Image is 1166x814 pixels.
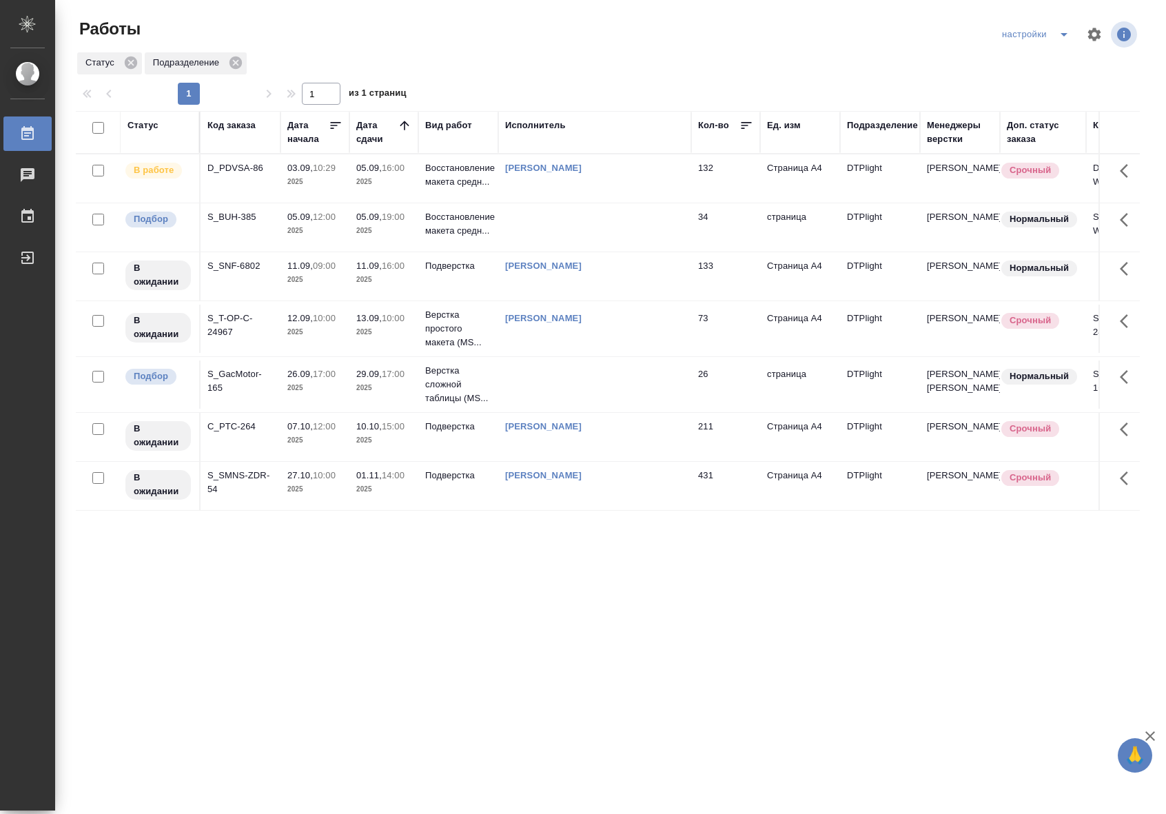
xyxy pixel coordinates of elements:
[134,212,168,226] p: Подбор
[927,420,993,434] p: [PERSON_NAME]
[1112,360,1145,394] button: Здесь прячутся важные кнопки
[425,210,491,238] p: Восстановление макета средн...
[691,413,760,461] td: 211
[1086,154,1166,203] td: D_PDVSA-86-WK-025
[691,154,760,203] td: 132
[76,18,141,40] span: Работы
[356,421,382,431] p: 10.10,
[287,325,342,339] p: 2025
[691,305,760,353] td: 73
[287,421,313,431] p: 07.10,
[1010,471,1051,485] p: Срочный
[1112,154,1145,187] button: Здесь прячутся важные кнопки
[691,462,760,510] td: 431
[840,413,920,461] td: DTPlight
[287,175,342,189] p: 2025
[287,313,313,323] p: 12.09,
[356,273,411,287] p: 2025
[287,273,342,287] p: 2025
[1010,261,1069,275] p: Нормальный
[927,312,993,325] p: [PERSON_NAME]
[85,56,119,70] p: Статус
[1010,314,1051,327] p: Срочный
[356,369,382,379] p: 29.09,
[760,360,840,409] td: страница
[1007,119,1079,146] div: Доп. статус заказа
[382,369,405,379] p: 17:00
[505,470,582,480] a: [PERSON_NAME]
[207,259,274,273] div: S_SNF-6802
[313,212,336,222] p: 12:00
[356,325,411,339] p: 2025
[134,471,183,498] p: В ожидании
[356,119,398,146] div: Дата сдачи
[134,422,183,449] p: В ожидании
[207,312,274,339] div: S_T-OP-C-24967
[124,420,192,452] div: Исполнитель назначен, приступать к работе пока рано
[760,252,840,301] td: Страница А4
[356,175,411,189] p: 2025
[1112,252,1145,285] button: Здесь прячутся важные кнопки
[287,119,329,146] div: Дата начала
[1078,18,1111,51] span: Настроить таблицу
[287,482,342,496] p: 2025
[760,462,840,510] td: Страница А4
[313,369,336,379] p: 17:00
[124,367,192,386] div: Можно подбирать исполнителей
[313,470,336,480] p: 10:00
[505,163,582,173] a: [PERSON_NAME]
[207,210,274,224] div: S_BUH-385
[207,469,274,496] div: S_SMNS-ZDR-54
[1112,413,1145,446] button: Здесь прячутся важные кнопки
[287,434,342,447] p: 2025
[356,224,411,238] p: 2025
[840,154,920,203] td: DTPlight
[124,469,192,501] div: Исполнитель назначен, приступать к работе пока рано
[698,119,729,132] div: Кол-во
[77,52,142,74] div: Статус
[207,161,274,175] div: D_PDVSA-86
[425,119,472,132] div: Вид работ
[134,261,183,289] p: В ожидании
[691,360,760,409] td: 26
[356,163,382,173] p: 05.09,
[425,469,491,482] p: Подверстка
[760,203,840,252] td: страница
[134,163,174,177] p: В работе
[313,421,336,431] p: 12:00
[287,224,342,238] p: 2025
[356,434,411,447] p: 2025
[1010,369,1069,383] p: Нормальный
[124,161,192,180] div: Исполнитель выполняет работу
[356,381,411,395] p: 2025
[1086,305,1166,353] td: S_T-OP-C-24967-WK-011
[382,212,405,222] p: 19:00
[313,163,336,173] p: 10:29
[1086,203,1166,252] td: S_BUH-385-WK-003
[425,161,491,189] p: Восстановление макета средн...
[505,119,566,132] div: Исполнитель
[1123,741,1147,770] span: 🙏
[313,313,336,323] p: 10:00
[760,413,840,461] td: Страница А4
[349,85,407,105] span: из 1 страниц
[999,23,1078,45] div: split button
[927,367,993,395] p: [PERSON_NAME], [PERSON_NAME]
[425,364,491,405] p: Верстка сложной таблицы (MS...
[153,56,224,70] p: Подразделение
[1112,305,1145,338] button: Здесь прячутся важные кнопки
[840,252,920,301] td: DTPlight
[1010,163,1051,177] p: Срочный
[691,203,760,252] td: 34
[840,203,920,252] td: DTPlight
[287,212,313,222] p: 05.09,
[313,261,336,271] p: 09:00
[382,163,405,173] p: 16:00
[134,314,183,341] p: В ожидании
[287,369,313,379] p: 26.09,
[927,119,993,146] div: Менеджеры верстки
[382,470,405,480] p: 14:00
[505,421,582,431] a: [PERSON_NAME]
[207,420,274,434] div: C_PTC-264
[287,381,342,395] p: 2025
